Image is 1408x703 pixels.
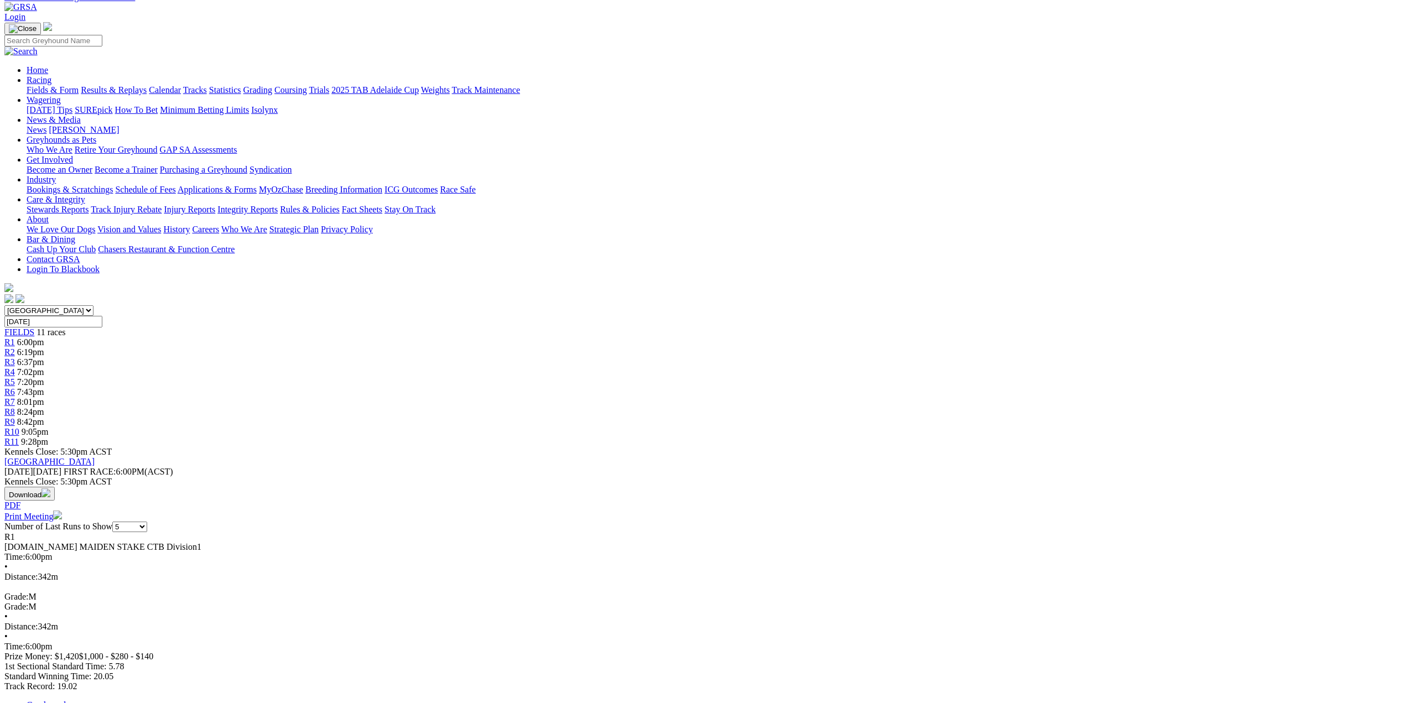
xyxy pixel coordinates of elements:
a: Race Safe [440,185,475,194]
a: Breeding Information [305,185,382,194]
a: Get Involved [27,155,73,164]
span: Grade: [4,592,29,601]
a: Retire Your Greyhound [75,145,158,154]
a: R3 [4,357,15,367]
a: Chasers Restaurant & Function Centre [98,244,235,254]
a: Contact GRSA [27,254,80,264]
span: [DATE] [4,467,61,476]
span: Kennels Close: 5:30pm ACST [4,447,112,456]
a: R5 [4,377,15,387]
span: 7:20pm [17,377,44,387]
a: Purchasing a Greyhound [160,165,247,174]
a: R6 [4,387,15,397]
span: 6:00pm [17,337,44,347]
span: 8:24pm [17,407,44,416]
img: Close [9,24,37,33]
div: Number of Last Runs to Show [4,522,1404,532]
a: [GEOGRAPHIC_DATA] [4,457,95,466]
div: M [4,602,1404,612]
span: • [4,632,8,641]
span: Distance: [4,572,38,581]
a: We Love Our Dogs [27,225,95,234]
span: [DATE] [4,467,33,476]
div: 342m [4,622,1404,632]
span: 6:19pm [17,347,44,357]
img: twitter.svg [15,294,24,303]
a: About [27,215,49,224]
a: Strategic Plan [269,225,319,234]
div: 6:00pm [4,552,1404,562]
a: Industry [27,175,56,184]
a: SUREpick [75,105,112,114]
a: Login [4,12,25,22]
span: 7:43pm [17,387,44,397]
a: R9 [4,417,15,426]
a: Tracks [183,85,207,95]
span: 9:28pm [21,437,48,446]
img: printer.svg [53,511,62,519]
input: Search [4,35,102,46]
a: Print Meeting [4,512,62,521]
a: Coursing [274,85,307,95]
button: Toggle navigation [4,23,41,35]
a: Rules & Policies [280,205,340,214]
a: Bar & Dining [27,235,75,244]
a: Home [27,65,48,75]
span: • [4,562,8,571]
a: Who We Are [221,225,267,234]
a: Isolynx [251,105,278,114]
span: 7:02pm [17,367,44,377]
span: • [4,612,8,621]
span: FIRST RACE: [64,467,116,476]
span: Standard Winning Time: [4,671,91,681]
input: Select date [4,316,102,327]
a: MyOzChase [259,185,303,194]
span: 6:00PM(ACST) [64,467,173,476]
a: Applications & Forms [178,185,257,194]
span: R11 [4,437,19,446]
span: Track Record: [4,681,55,691]
div: Get Involved [27,165,1404,175]
div: [DOMAIN_NAME] MAIDEN STAKE CTB Division1 [4,542,1404,552]
a: R2 [4,347,15,357]
a: Results & Replays [81,85,147,95]
span: 8:42pm [17,417,44,426]
a: Trials [309,85,329,95]
span: $1,000 - $280 - $140 [79,652,154,661]
div: News & Media [27,125,1404,135]
span: R1 [4,532,15,541]
span: 11 races [37,327,65,337]
a: How To Bet [115,105,158,114]
span: 6:37pm [17,357,44,367]
a: Fact Sheets [342,205,382,214]
a: Privacy Policy [321,225,373,234]
span: 5.78 [108,662,124,671]
a: Minimum Betting Limits [160,105,249,114]
div: Bar & Dining [27,244,1404,254]
a: Stewards Reports [27,205,89,214]
span: Time: [4,642,25,651]
img: logo-grsa-white.png [4,283,13,292]
a: GAP SA Assessments [160,145,237,154]
a: Login To Blackbook [27,264,100,274]
a: Syndication [250,165,292,174]
a: PDF [4,501,20,510]
a: Weights [421,85,450,95]
span: FIELDS [4,327,34,337]
a: News [27,125,46,134]
a: Integrity Reports [217,205,278,214]
a: ICG Outcomes [385,185,438,194]
a: Vision and Values [97,225,161,234]
span: 19.02 [57,681,77,691]
span: 1st Sectional Standard Time: [4,662,106,671]
div: 6:00pm [4,642,1404,652]
a: Injury Reports [164,205,215,214]
img: logo-grsa-white.png [43,22,52,31]
a: R8 [4,407,15,416]
a: Track Injury Rebate [91,205,162,214]
a: Track Maintenance [452,85,520,95]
